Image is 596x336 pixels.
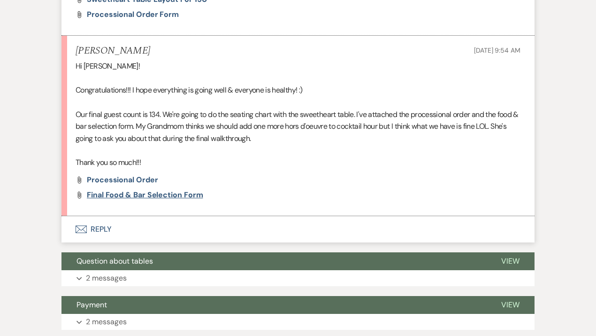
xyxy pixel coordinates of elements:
[76,84,520,96] p: Congratulations!!! I hope everything is going well & everyone is healthy! :)
[76,300,107,310] span: Payment
[76,60,520,72] p: Hi [PERSON_NAME]!
[486,252,535,270] button: View
[87,176,158,184] a: Processional Order
[61,216,535,242] button: Reply
[61,252,486,270] button: Question about tables
[76,256,153,266] span: Question about tables
[87,9,179,19] span: Processional Order Form
[86,316,127,328] p: 2 messages
[501,300,520,310] span: View
[76,156,520,169] p: Thank you so much!!!
[87,175,158,185] span: Processional Order
[87,11,179,18] a: Processional Order Form
[501,256,520,266] span: View
[76,109,520,145] p: Our final guest count is 134. We're going to do the seating chart with the sweetheart table. I've...
[486,296,535,314] button: View
[61,270,535,286] button: 2 messages
[87,190,203,200] span: Final Food & Bar Selection Form
[87,191,203,199] a: Final Food & Bar Selection Form
[61,296,486,314] button: Payment
[76,45,150,57] h5: [PERSON_NAME]
[86,272,127,284] p: 2 messages
[61,314,535,330] button: 2 messages
[474,46,520,55] span: [DATE] 9:54 AM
